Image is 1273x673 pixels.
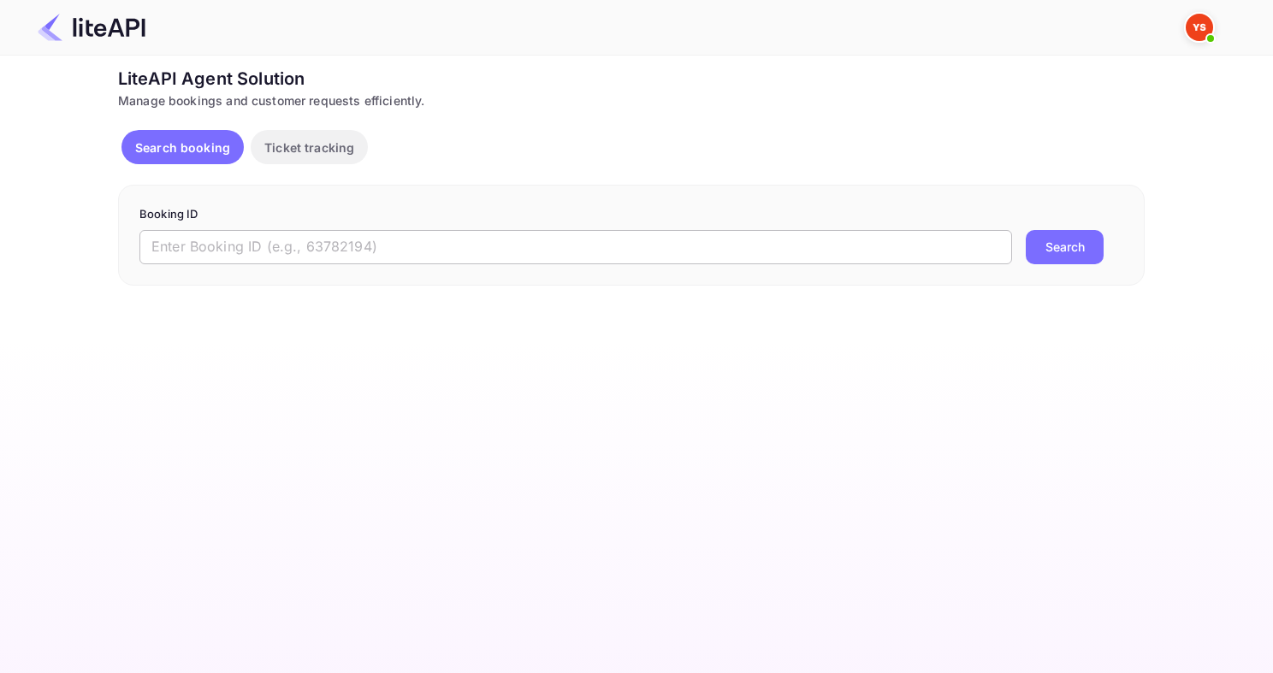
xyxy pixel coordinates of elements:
p: Search booking [135,139,230,156]
input: Enter Booking ID (e.g., 63782194) [139,230,1012,264]
button: Search [1026,230,1104,264]
img: Yandex Support [1186,14,1213,41]
div: LiteAPI Agent Solution [118,66,1145,92]
img: LiteAPI Logo [38,14,145,41]
p: Ticket tracking [264,139,354,156]
div: Manage bookings and customer requests efficiently. [118,92,1145,109]
p: Booking ID [139,206,1123,223]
